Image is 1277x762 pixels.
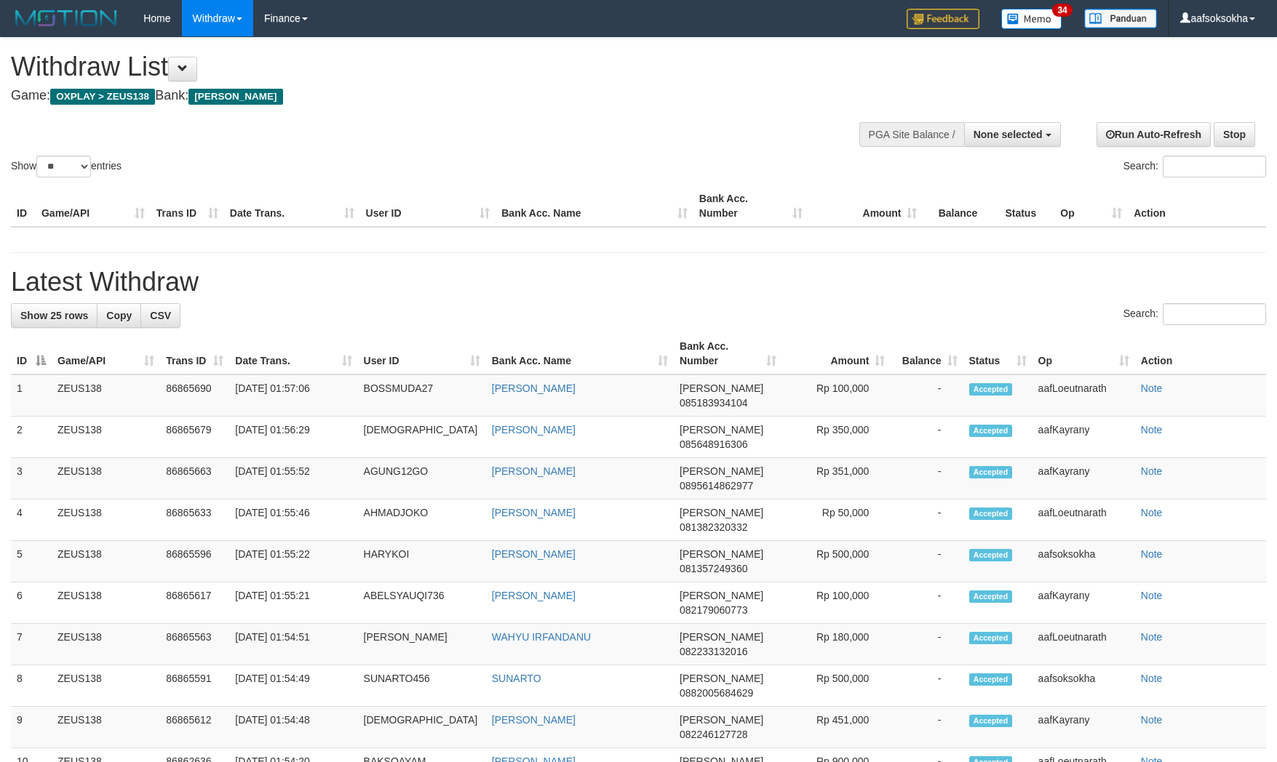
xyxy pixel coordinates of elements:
[1141,590,1163,601] a: Note
[674,333,782,374] th: Bank Acc. Number: activate to sort column ascending
[680,729,747,740] span: Copy 082246127728 to clipboard
[680,548,763,560] span: [PERSON_NAME]
[229,624,357,665] td: [DATE] 01:54:51
[782,374,891,417] td: Rp 100,000
[1163,156,1266,177] input: Search:
[11,303,98,328] a: Show 25 rows
[693,185,808,227] th: Bank Acc. Number
[1214,122,1255,147] a: Stop
[11,707,52,748] td: 9
[52,374,160,417] td: ZEUS138
[50,89,155,105] span: OXPLAY > ZEUS138
[492,673,541,684] a: SUNARTO
[1033,417,1135,458] td: aafKayrany
[891,624,963,665] td: -
[492,631,591,643] a: WAHYU IRFANDANU
[11,665,52,707] td: 8
[1163,303,1266,325] input: Search:
[1128,185,1266,227] th: Action
[1141,382,1163,394] a: Note
[1054,185,1128,227] th: Op
[1033,458,1135,500] td: aafKayrany
[52,458,160,500] td: ZEUS138
[52,333,160,374] th: Game/API: activate to sort column ascending
[360,185,496,227] th: User ID
[492,382,576,394] a: [PERSON_NAME]
[160,500,229,541] td: 86865633
[52,665,160,707] td: ZEUS138
[782,582,891,624] td: Rp 100,000
[11,500,52,541] td: 4
[358,541,486,582] td: HARYKOI
[160,582,229,624] td: 86865617
[1141,465,1163,477] a: Note
[11,624,52,665] td: 7
[923,185,999,227] th: Balance
[11,156,122,177] label: Show entries
[1033,707,1135,748] td: aafKayrany
[11,458,52,500] td: 3
[782,624,891,665] td: Rp 180,000
[891,417,963,458] td: -
[160,333,229,374] th: Trans ID: activate to sort column ascending
[782,500,891,541] td: Rp 50,000
[1001,9,1062,29] img: Button%20Memo.svg
[11,52,837,81] h1: Withdraw List
[782,541,891,582] td: Rp 500,000
[969,425,1013,437] span: Accepted
[229,417,357,458] td: [DATE] 01:56:29
[969,508,1013,520] span: Accepted
[680,714,763,726] span: [PERSON_NAME]
[492,465,576,477] a: [PERSON_NAME]
[782,707,891,748] td: Rp 451,000
[680,397,747,409] span: Copy 085183934104 to clipboard
[11,582,52,624] td: 6
[1123,156,1266,177] label: Search:
[97,303,141,328] a: Copy
[1033,541,1135,582] td: aafsoksokha
[11,417,52,458] td: 2
[229,333,357,374] th: Date Trans.: activate to sort column ascending
[782,417,891,458] td: Rp 350,000
[11,541,52,582] td: 5
[20,310,88,321] span: Show 25 rows
[782,665,891,707] td: Rp 500,000
[680,521,747,533] span: Copy 081382320332 to clipboard
[229,707,357,748] td: [DATE] 01:54:48
[11,7,122,29] img: MOTION_logo.png
[358,374,486,417] td: BOSSMUDA27
[358,500,486,541] td: AHMADJOKO
[907,9,979,29] img: Feedback.jpg
[1097,122,1211,147] a: Run Auto-Refresh
[969,590,1013,603] span: Accepted
[782,458,891,500] td: Rp 351,000
[969,632,1013,644] span: Accepted
[160,417,229,458] td: 86865679
[160,624,229,665] td: 86865563
[160,707,229,748] td: 86865612
[492,548,576,560] a: [PERSON_NAME]
[224,185,360,227] th: Date Trans.
[492,424,576,436] a: [PERSON_NAME]
[1135,333,1266,374] th: Action
[680,673,763,684] span: [PERSON_NAME]
[36,185,151,227] th: Game/API
[1123,303,1266,325] label: Search:
[891,707,963,748] td: -
[52,417,160,458] td: ZEUS138
[160,374,229,417] td: 86865690
[140,303,180,328] a: CSV
[229,665,357,707] td: [DATE] 01:54:49
[808,185,923,227] th: Amount
[358,417,486,458] td: [DEMOGRAPHIC_DATA]
[1033,333,1135,374] th: Op: activate to sort column ascending
[11,185,36,227] th: ID
[891,458,963,500] td: -
[52,500,160,541] td: ZEUS138
[1141,507,1163,518] a: Note
[680,604,747,616] span: Copy 082179060773 to clipboard
[52,541,160,582] td: ZEUS138
[680,465,763,477] span: [PERSON_NAME]
[859,122,964,147] div: PGA Site Balance /
[680,480,753,492] span: Copy 0895614862977 to clipboard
